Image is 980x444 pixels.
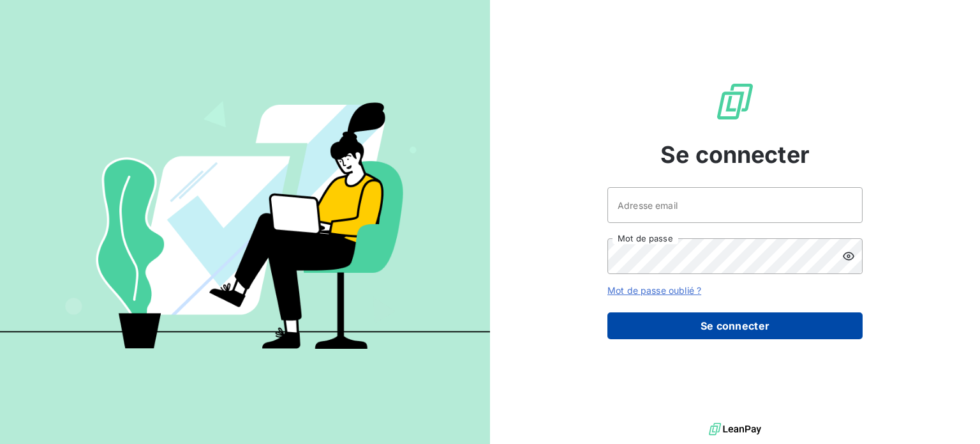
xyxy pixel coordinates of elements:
img: logo [709,420,761,439]
button: Se connecter [607,312,863,339]
input: placeholder [607,187,863,223]
img: Logo LeanPay [715,81,755,122]
a: Mot de passe oublié ? [607,285,701,296]
span: Se connecter [660,137,810,172]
